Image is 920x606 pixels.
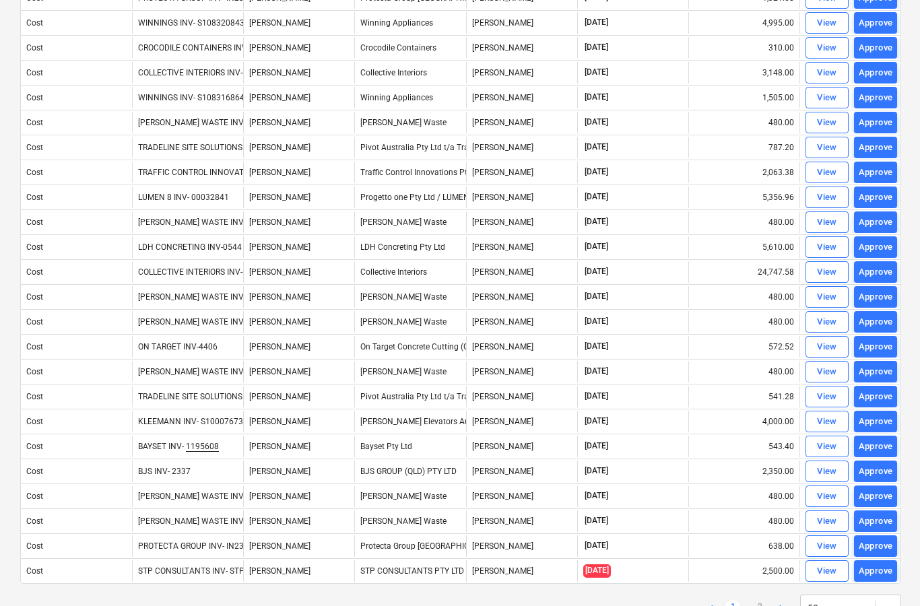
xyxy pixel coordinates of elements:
[466,286,577,308] div: [PERSON_NAME]
[249,18,310,28] span: Della Rosa
[859,90,893,106] div: Approve
[249,417,310,426] span: Della Rosa
[806,112,849,133] button: View
[806,261,849,283] button: View
[249,217,310,227] span: Della Rosa
[688,386,799,407] div: 541.28
[806,37,849,59] button: View
[138,541,263,551] div: PROTECTA GROUP INV- IN235321
[806,162,849,183] button: View
[583,166,610,178] span: [DATE]
[138,467,191,476] div: BJS INV- 2337
[354,137,465,158] div: Pivot Australia Pty Ltd t/a Tradeline Site Solutions
[249,68,310,77] span: Della Rosa
[688,485,799,507] div: 480.00
[249,168,310,177] span: Della Rosa
[354,286,465,308] div: [PERSON_NAME] Waste
[466,436,577,457] div: [PERSON_NAME]
[817,65,837,81] div: View
[466,162,577,183] div: [PERSON_NAME]
[688,311,799,333] div: 480.00
[854,411,897,432] button: Approve
[466,411,577,432] div: [PERSON_NAME]
[817,215,837,230] div: View
[817,564,837,579] div: View
[354,37,465,59] div: Crocodile Containers
[249,392,310,401] span: Della Rosa
[354,361,465,382] div: [PERSON_NAME] Waste
[466,187,577,208] div: [PERSON_NAME]
[138,242,242,252] div: LDH CONCRETING INV-0544
[854,87,897,108] button: Approve
[354,162,465,183] div: Traffic Control Innovations Pty Ltd
[817,489,837,504] div: View
[806,137,849,158] button: View
[859,140,893,156] div: Approve
[806,336,849,358] button: View
[466,112,577,133] div: [PERSON_NAME]
[817,165,837,180] div: View
[249,541,310,551] span: Della Rosa
[583,291,610,302] span: [DATE]
[806,236,849,258] button: View
[817,90,837,106] div: View
[859,215,893,230] div: Approve
[854,162,897,183] button: Approve
[249,492,310,501] span: Della Rosa
[688,187,799,208] div: 5,356.96
[859,514,893,529] div: Approve
[138,217,271,227] div: [PERSON_NAME] WASTE INV- 18884
[138,392,303,401] div: TRADELINE SITE SOLUTIONS INV- TSS/67910
[817,389,837,405] div: View
[854,361,897,382] button: Approve
[354,560,465,582] div: STP CONSULTANTS PTY LTD
[249,516,310,526] span: Della Rosa
[817,464,837,479] div: View
[466,535,577,557] div: [PERSON_NAME]
[859,389,893,405] div: Approve
[688,411,799,432] div: 4,000.00
[466,87,577,108] div: [PERSON_NAME]
[854,62,897,83] button: Approve
[354,62,465,83] div: Collective Interiors
[854,436,897,457] button: Approve
[249,566,310,576] span: Della Rosa
[138,267,261,277] div: COLLECTIVE INTERIORS INV-6682
[583,241,610,252] span: [DATE]
[466,361,577,382] div: [PERSON_NAME]
[583,564,611,577] span: [DATE]
[859,489,893,504] div: Approve
[806,560,849,582] button: View
[806,211,849,233] button: View
[854,137,897,158] button: Approve
[354,311,465,333] div: [PERSON_NAME] Waste
[138,317,271,327] div: [PERSON_NAME] WASTE INV- 18828
[26,566,43,576] div: Cost
[138,442,219,451] div: BAYSET INV-
[354,87,465,108] div: Winning Appliances
[354,510,465,532] div: [PERSON_NAME] Waste
[817,439,837,454] div: View
[249,242,310,252] span: Della Rosa
[859,265,893,280] div: Approve
[26,68,43,77] div: Cost
[466,510,577,532] div: [PERSON_NAME]
[854,112,897,133] button: Approve
[688,261,799,283] div: 24,747.58
[249,342,310,351] span: Della Rosa
[26,392,43,401] div: Cost
[859,414,893,430] div: Approve
[806,286,849,308] button: View
[688,436,799,457] div: 543.40
[26,193,43,202] div: Cost
[466,485,577,507] div: [PERSON_NAME]
[688,286,799,308] div: 480.00
[26,317,43,327] div: Cost
[26,367,43,376] div: Cost
[854,336,897,358] button: Approve
[138,93,244,102] div: WINNINGS INV- S108316864
[583,316,610,327] span: [DATE]
[583,490,610,502] span: [DATE]
[466,461,577,482] div: [PERSON_NAME]
[859,364,893,380] div: Approve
